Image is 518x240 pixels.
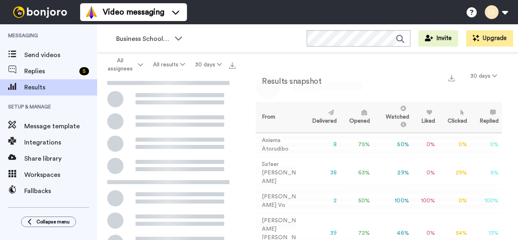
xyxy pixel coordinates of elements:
th: From [256,102,303,133]
span: Collapse menu [36,219,70,225]
th: Clicked [438,102,470,133]
button: 30 days [465,69,502,83]
span: Results [24,83,97,92]
th: Delivered [303,102,340,133]
button: All results [148,57,190,72]
button: Collapse menu [21,217,76,227]
span: Workspaces [24,170,97,180]
td: 63 % [340,157,373,189]
td: Aniema Atorudibo [256,133,303,157]
td: Safeer [PERSON_NAME] [256,157,303,189]
span: Integrations [24,138,97,147]
div: 5 [79,67,89,75]
td: 75 % [340,133,373,157]
td: 100 % [412,189,439,213]
td: 0 % [412,133,439,157]
td: [PERSON_NAME] Vo [256,189,303,213]
img: export.svg [229,62,236,69]
td: 50 % [373,133,412,157]
td: 0 % [438,133,470,157]
span: Business School 2025 [116,34,170,44]
td: 100 % [373,189,412,213]
td: 0 % [470,133,502,157]
span: Replies [24,66,76,76]
td: 38 [303,157,340,189]
td: 2 [303,189,340,213]
button: All assignees [99,53,148,76]
td: 100 % [470,189,502,213]
img: bj-logo-header-white.svg [10,6,70,18]
th: Liked [412,102,439,133]
button: Export a summary of each team member’s results that match this filter now. [446,72,457,83]
span: All assignees [104,57,136,73]
th: Replied [470,102,502,133]
img: vm-color.svg [85,6,98,19]
td: 0 % [438,189,470,213]
button: 30 days [190,57,227,72]
span: Message template [24,121,97,131]
td: 29 % [373,157,412,189]
td: 29 % [438,157,470,189]
img: export.svg [448,75,455,81]
td: 50 % [340,189,373,213]
button: Export all results that match these filters now. [227,59,238,71]
span: Fallbacks [24,186,97,196]
span: Send videos [24,50,97,60]
th: Opened [340,102,373,133]
td: 0 % [412,157,439,189]
span: Share library [24,154,97,164]
button: Invite [418,30,458,47]
th: Watched [373,102,412,133]
td: 8 [303,133,340,157]
span: Video messaging [103,6,164,18]
button: Upgrade [466,30,513,47]
h2: Results snapshot [256,77,321,86]
td: 5 % [470,157,502,189]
